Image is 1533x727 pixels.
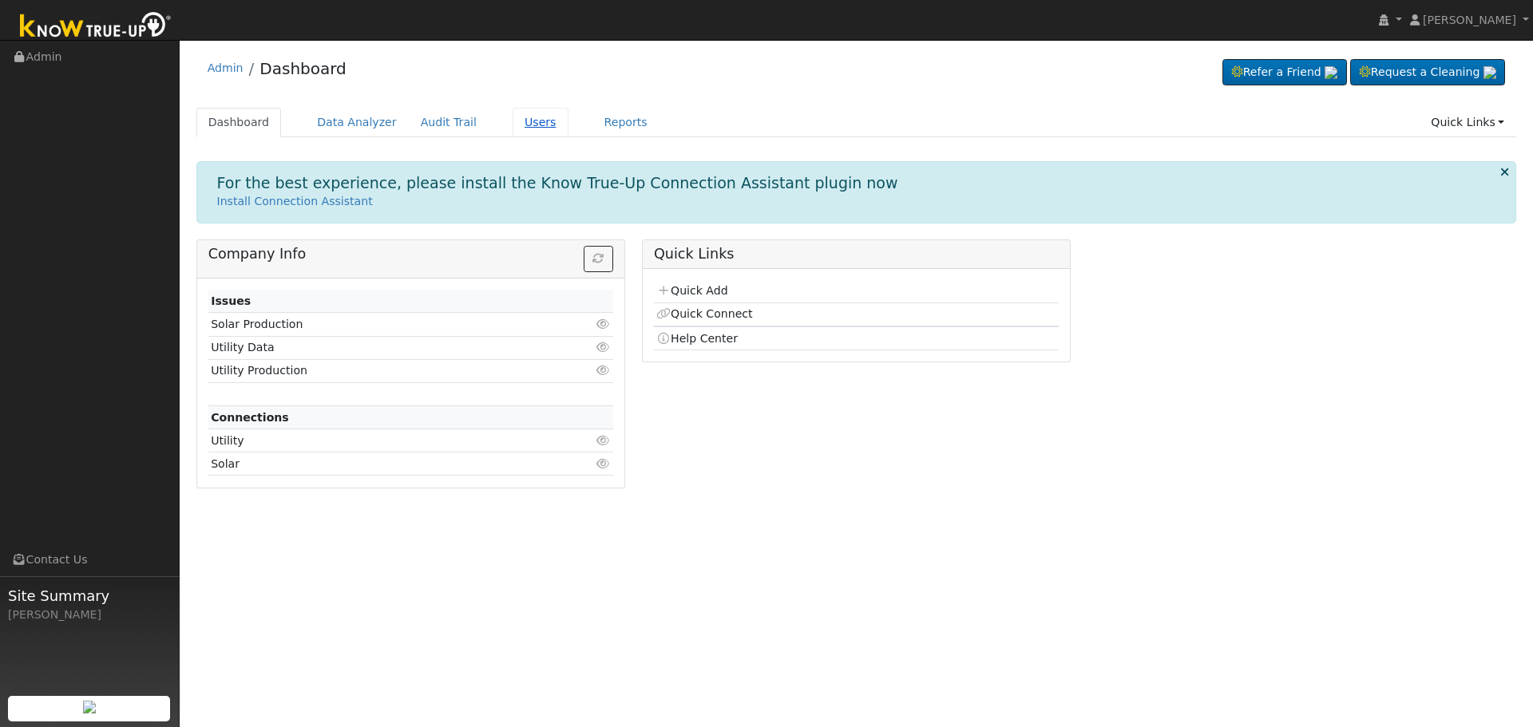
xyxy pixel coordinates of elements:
span: Site Summary [8,585,171,606]
td: Utility [208,429,548,452]
h5: Company Info [208,246,613,263]
a: Users [513,108,568,137]
span: [PERSON_NAME] [1423,14,1516,26]
a: Audit Trail [409,108,489,137]
i: Click to view [596,435,611,446]
a: Dashboard [259,59,347,78]
td: Utility Data [208,336,548,359]
img: retrieve [1483,66,1496,79]
a: Dashboard [196,108,282,137]
div: [PERSON_NAME] [8,606,171,623]
strong: Issues [211,294,251,307]
img: Know True-Up [12,9,180,45]
a: Reports [592,108,660,137]
a: Request a Cleaning [1350,59,1505,86]
a: Refer a Friend [1222,59,1347,86]
td: Utility Production [208,359,548,382]
h5: Quick Links [654,246,1059,263]
img: retrieve [1325,66,1337,79]
a: Quick Add [656,284,727,297]
h1: For the best experience, please install the Know True-Up Connection Assistant plugin now [217,174,898,192]
a: Data Analyzer [305,108,409,137]
i: Click to view [596,458,611,469]
a: Quick Links [1419,108,1516,137]
a: Help Center [656,332,738,345]
td: Solar [208,452,548,476]
img: retrieve [83,701,96,713]
a: Admin [208,61,244,74]
a: Install Connection Assistant [217,195,373,207]
i: Click to view [596,342,611,353]
td: Solar Production [208,313,548,336]
strong: Connections [211,411,289,424]
a: Quick Connect [656,307,752,320]
i: Click to view [596,365,611,376]
i: Click to view [596,318,611,330]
